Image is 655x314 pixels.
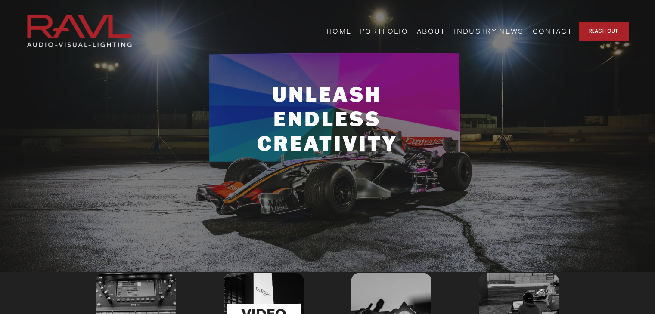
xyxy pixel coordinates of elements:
strong: UNLEASH ENDLESS CREATIVITY [257,81,398,156]
a: CONTACT [533,25,572,38]
a: PORTFOLIO [360,25,408,38]
a: ABOUT [417,25,446,38]
a: REACH OUT [579,22,629,41]
a: HOME [326,25,351,38]
a: INDUSTRY NEWS [454,25,524,38]
img: RAVL | Sound, Video, Lighting &amp; IT Services for Events, Los Angeles [26,14,132,48]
